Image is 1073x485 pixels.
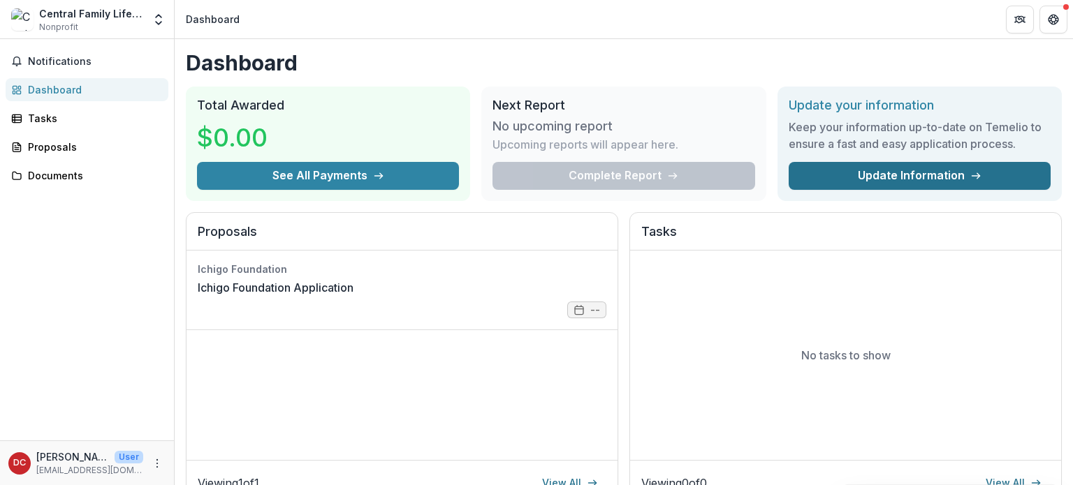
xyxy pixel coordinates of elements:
a: Documents [6,164,168,187]
p: No tasks to show [801,347,891,364]
p: User [115,451,143,463]
span: Notifications [28,56,163,68]
h2: Proposals [198,224,606,251]
p: [PERSON_NAME] [36,449,109,464]
img: Central Family Life Center [11,8,34,31]
div: Tasks [28,111,157,126]
h2: Total Awarded [197,98,459,113]
div: Dashboard [186,12,240,27]
h3: $0.00 [197,119,302,156]
button: Notifications [6,50,168,73]
div: Documents [28,168,157,183]
a: Tasks [6,107,168,130]
a: Update Information [789,162,1051,190]
h2: Update your information [789,98,1051,113]
a: Proposals [6,135,168,158]
button: Partners [1006,6,1034,33]
a: Dashboard [6,78,168,101]
nav: breadcrumb [180,9,245,29]
h2: Tasks [641,224,1050,251]
a: Ichigo Foundation Application [198,279,353,296]
h3: Keep your information up-to-date on Temelio to ensure a fast and easy application process. [789,119,1051,152]
div: Diadrian Clarke [13,458,26,468]
button: See All Payments [197,162,459,190]
button: Get Help [1039,6,1067,33]
h2: Next Report [492,98,754,113]
div: Central Family Life Center [39,6,143,21]
div: Proposals [28,140,157,154]
div: Dashboard [28,82,157,97]
p: [EMAIL_ADDRESS][DOMAIN_NAME] [36,464,143,477]
p: Upcoming reports will appear here. [492,136,678,153]
h3: No upcoming report [492,119,613,134]
h1: Dashboard [186,50,1062,75]
span: Nonprofit [39,21,78,33]
button: More [149,455,166,472]
button: Open entity switcher [149,6,168,33]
